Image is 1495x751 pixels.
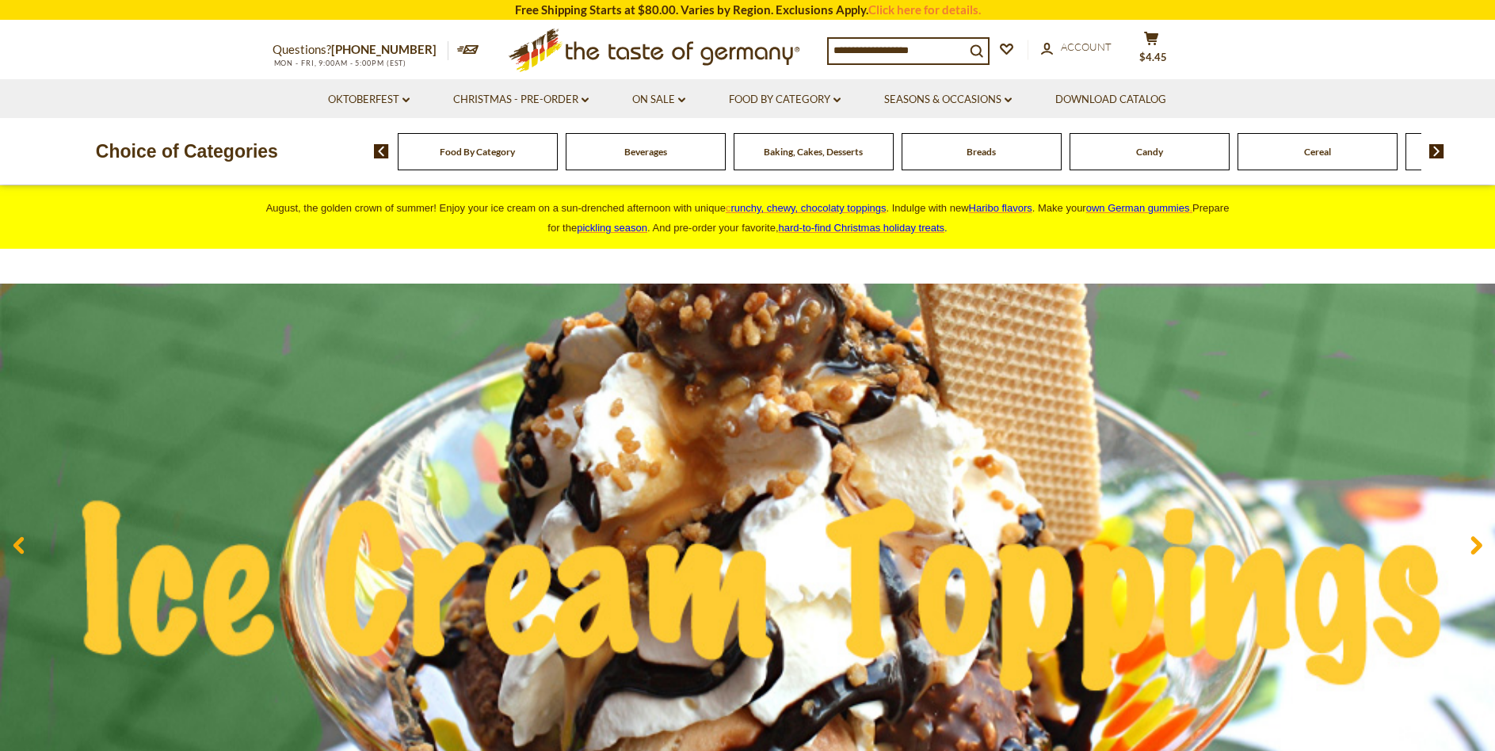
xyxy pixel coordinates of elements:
a: Breads [967,146,996,158]
a: Seasons & Occasions [884,91,1012,109]
a: Haribo flavors [969,202,1032,214]
a: Christmas - PRE-ORDER [453,91,589,109]
span: $4.45 [1139,51,1167,63]
a: Cereal [1304,146,1331,158]
a: Food By Category [729,91,841,109]
a: crunchy, chewy, chocolaty toppings [726,202,887,214]
a: Baking, Cakes, Desserts [764,146,863,158]
a: On Sale [632,91,685,109]
span: runchy, chewy, chocolaty toppings [730,202,886,214]
span: . [779,222,948,234]
a: [PHONE_NUMBER] [331,42,437,56]
span: Account [1061,40,1112,53]
a: Oktoberfest [328,91,410,109]
p: Questions? [273,40,448,60]
a: own German gummies. [1086,202,1192,214]
a: Food By Category [440,146,515,158]
a: Beverages [624,146,667,158]
a: Candy [1136,146,1163,158]
a: Account [1041,39,1112,56]
span: MON - FRI, 9:00AM - 5:00PM (EST) [273,59,407,67]
img: next arrow [1429,144,1444,158]
a: pickling season [577,222,647,234]
a: Download Catalog [1055,91,1166,109]
button: $4.45 [1128,31,1176,71]
a: Click here for details. [868,2,981,17]
img: previous arrow [374,144,389,158]
span: own German gummies [1086,202,1190,214]
span: August, the golden crown of summer! Enjoy your ice cream on a sun-drenched afternoon with unique ... [266,202,1230,234]
a: hard-to-find Christmas holiday treats [779,222,945,234]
